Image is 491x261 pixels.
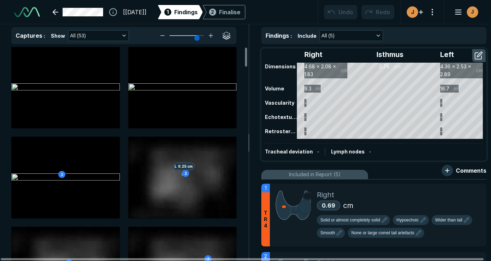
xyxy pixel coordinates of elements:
[123,8,146,16] span: [[DATE]]
[14,7,40,17] img: See-Mode Logo
[290,33,292,39] span: :
[320,230,335,236] span: Smooth
[411,8,414,16] span: J
[331,148,365,155] span: Lymph nodes
[11,4,43,20] a: See-Mode Logo
[450,5,480,19] button: avatar-name
[289,171,341,178] span: Included in Report (5)
[203,5,245,19] div: 2Finalise
[362,5,394,19] button: Redo
[324,5,357,19] button: Undo
[322,202,335,209] span: 0.69
[16,32,42,39] span: Captures
[317,148,319,155] span: -
[343,200,353,211] span: cm
[219,8,240,16] div: Finalise
[158,5,203,19] div: 1Findings
[265,148,313,155] span: Tracheal deviation
[70,32,86,40] span: All (53)
[266,32,289,39] span: Findings
[298,32,316,40] span: Include
[211,8,214,16] span: 2
[174,8,198,16] span: Findings
[435,217,463,223] span: Wider than tall
[44,33,45,39] span: :
[369,148,371,155] span: -
[396,217,419,223] span: Hypoechoic
[471,8,474,16] span: J
[317,189,334,200] span: Right
[264,210,267,229] span: T R 4
[321,32,335,40] span: All (5)
[51,32,65,40] span: Show
[407,6,418,18] div: avatar-name
[261,184,486,246] li: 1TR4Right0.69cm
[351,230,414,236] span: None or large comet tail artefacts
[456,166,486,175] span: Comments
[276,189,311,221] img: +He0zoAAAABklEQVQDABiFn5G14PhyAAAAAElFTkSuQmCC
[173,162,194,170] span: L 0.25 cm
[467,6,478,18] div: avatar-name
[167,8,169,16] span: 1
[265,184,267,192] span: 1
[264,252,267,260] span: 2
[320,217,380,223] span: Solid or almost completely solid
